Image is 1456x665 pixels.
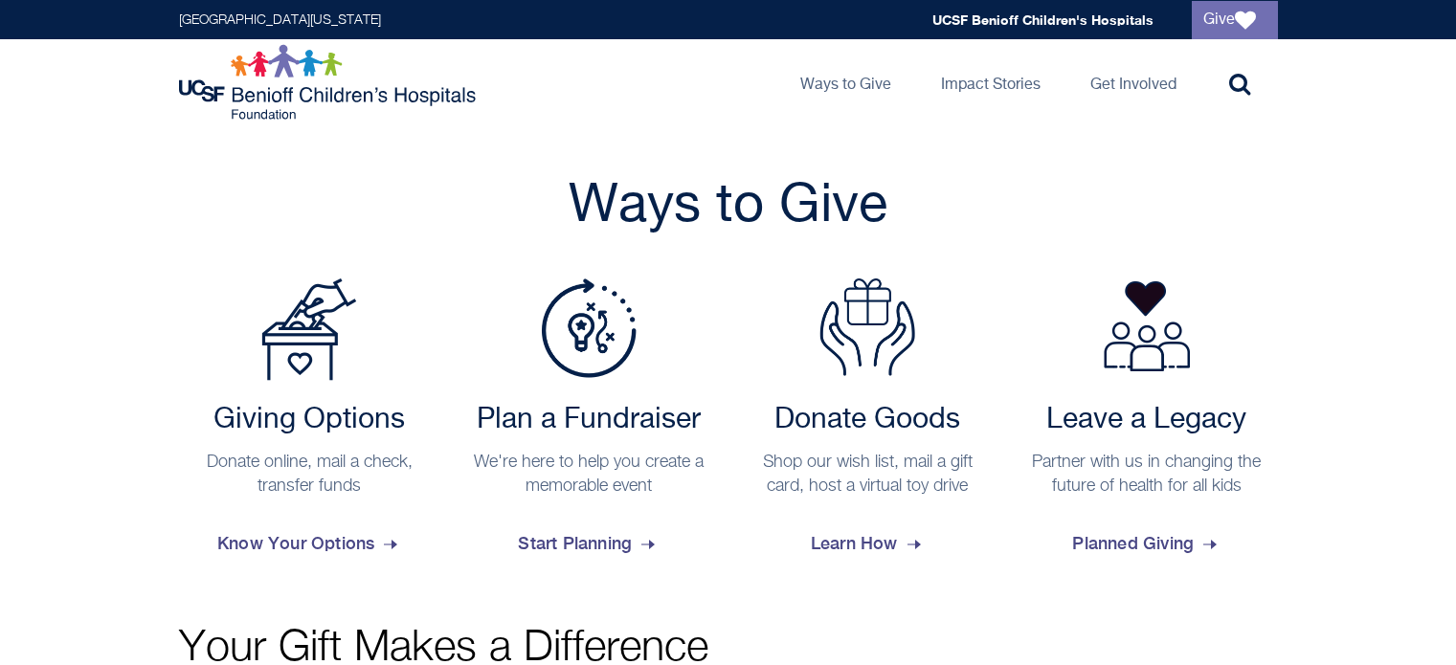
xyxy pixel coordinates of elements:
h2: Donate Goods [747,403,990,437]
a: Get Involved [1075,39,1192,125]
a: Donate Goods Donate Goods Shop our wish list, mail a gift card, host a virtual toy drive Learn How [737,278,999,569]
a: Plan a Fundraiser Plan a Fundraiser We're here to help you create a memorable event Start Planning [458,278,720,569]
a: UCSF Benioff Children's Hospitals [932,11,1154,28]
h2: Ways to Give [179,173,1278,240]
p: We're here to help you create a memorable event [467,451,710,499]
span: Learn How [811,518,925,569]
p: Partner with us in changing the future of health for all kids [1025,451,1268,499]
h2: Giving Options [189,403,432,437]
p: Shop our wish list, mail a gift card, host a virtual toy drive [747,451,990,499]
img: Payment Options [261,278,357,381]
a: Leave a Legacy Partner with us in changing the future of health for all kids Planned Giving [1016,278,1278,569]
a: [GEOGRAPHIC_DATA][US_STATE] [179,13,381,27]
span: Start Planning [518,518,659,569]
a: Payment Options Giving Options Donate online, mail a check, transfer funds Know Your Options [179,278,441,569]
a: Impact Stories [926,39,1056,125]
span: Planned Giving [1072,518,1221,569]
a: Give [1192,1,1278,39]
img: Plan a Fundraiser [541,278,637,378]
a: Ways to Give [785,39,907,125]
img: Donate Goods [819,278,915,376]
h2: Plan a Fundraiser [467,403,710,437]
img: Logo for UCSF Benioff Children's Hospitals Foundation [179,44,481,121]
p: Donate online, mail a check, transfer funds [189,451,432,499]
h2: Leave a Legacy [1025,403,1268,437]
span: Know Your Options [217,518,401,569]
